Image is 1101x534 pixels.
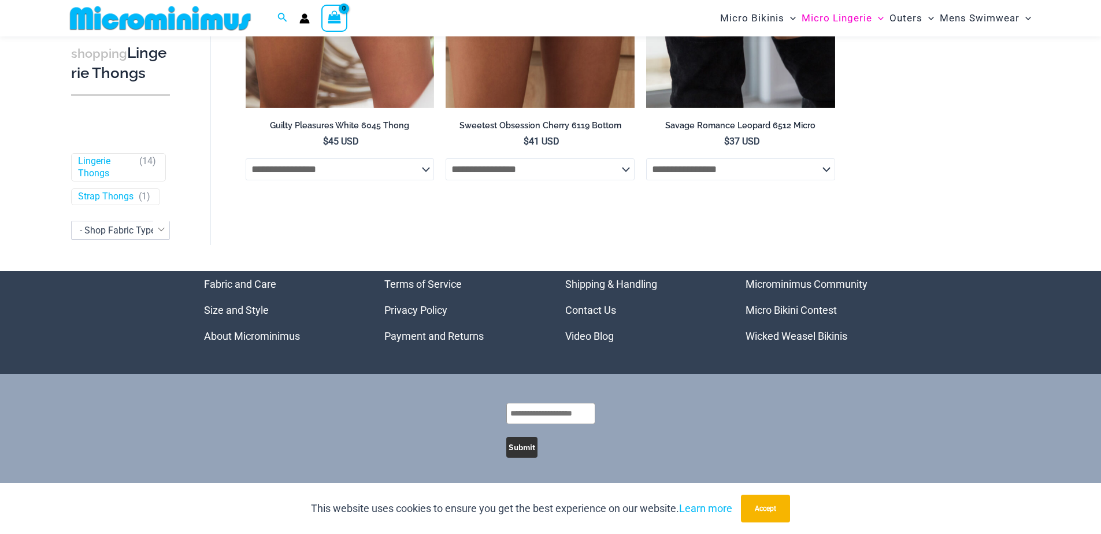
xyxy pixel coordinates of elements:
a: Search icon link [277,11,288,25]
a: Micro LingerieMenu ToggleMenu Toggle [799,3,887,33]
a: OutersMenu ToggleMenu Toggle [887,3,937,33]
nav: Menu [204,271,356,349]
span: Micro Bikinis [720,3,784,33]
span: Menu Toggle [922,3,934,33]
nav: Menu [565,271,717,349]
span: - Shop Fabric Type [80,224,155,235]
a: Account icon link [299,13,310,24]
span: Menu Toggle [1020,3,1031,33]
a: Mens SwimwearMenu ToggleMenu Toggle [937,3,1034,33]
a: Micro Bikini Contest [746,304,837,316]
a: Video Blog [565,330,614,342]
aside: Footer Widget 3 [565,271,717,349]
span: ( ) [139,191,150,203]
nav: Menu [746,271,898,349]
aside: Footer Widget 4 [746,271,898,349]
span: 14 [142,155,153,166]
aside: Footer Widget 1 [204,271,356,349]
a: Privacy Policy [384,304,447,316]
a: Shipping & Handling [565,278,657,290]
span: $ [724,136,729,147]
span: Micro Lingerie [802,3,872,33]
h2: Savage Romance Leopard 6512 Micro [646,120,835,131]
a: Contact Us [565,304,616,316]
span: Menu Toggle [784,3,796,33]
button: Submit [506,437,537,458]
nav: Site Navigation [716,2,1036,35]
span: ( ) [139,155,156,180]
a: Sweetest Obsession Cherry 6119 Bottom [446,120,635,135]
a: Guilty Pleasures White 6045 Thong [246,120,435,135]
bdi: 45 USD [323,136,359,147]
span: - Shop Fabric Type [72,221,169,239]
h2: Sweetest Obsession Cherry 6119 Bottom [446,120,635,131]
p: This website uses cookies to ensure you get the best experience on our website. [311,500,732,517]
span: 1 [142,191,147,202]
bdi: 37 USD [724,136,760,147]
a: Microminimus Community [746,278,868,290]
a: Size and Style [204,304,269,316]
span: shopping [71,46,127,61]
span: Menu Toggle [872,3,884,33]
span: - Shop Fabric Type [71,220,170,239]
a: About Microminimus [204,330,300,342]
h2: Guilty Pleasures White 6045 Thong [246,120,435,131]
span: Outers [889,3,922,33]
bdi: 41 USD [524,136,559,147]
a: View Shopping Cart, empty [321,5,348,31]
a: Lingerie Thongs [78,155,134,180]
a: Payment and Returns [384,330,484,342]
h3: Lingerie Thongs [71,43,170,83]
img: MM SHOP LOGO FLAT [65,5,255,31]
nav: Menu [384,271,536,349]
a: Strap Thongs [78,191,134,203]
button: Accept [741,495,790,522]
a: Learn more [679,502,732,514]
span: $ [524,136,529,147]
span: Mens Swimwear [940,3,1020,33]
a: Savage Romance Leopard 6512 Micro [646,120,835,135]
span: $ [323,136,328,147]
a: Fabric and Care [204,278,276,290]
a: Terms of Service [384,278,462,290]
a: Micro BikinisMenu ToggleMenu Toggle [717,3,799,33]
a: Wicked Weasel Bikinis [746,330,847,342]
aside: Footer Widget 2 [384,271,536,349]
